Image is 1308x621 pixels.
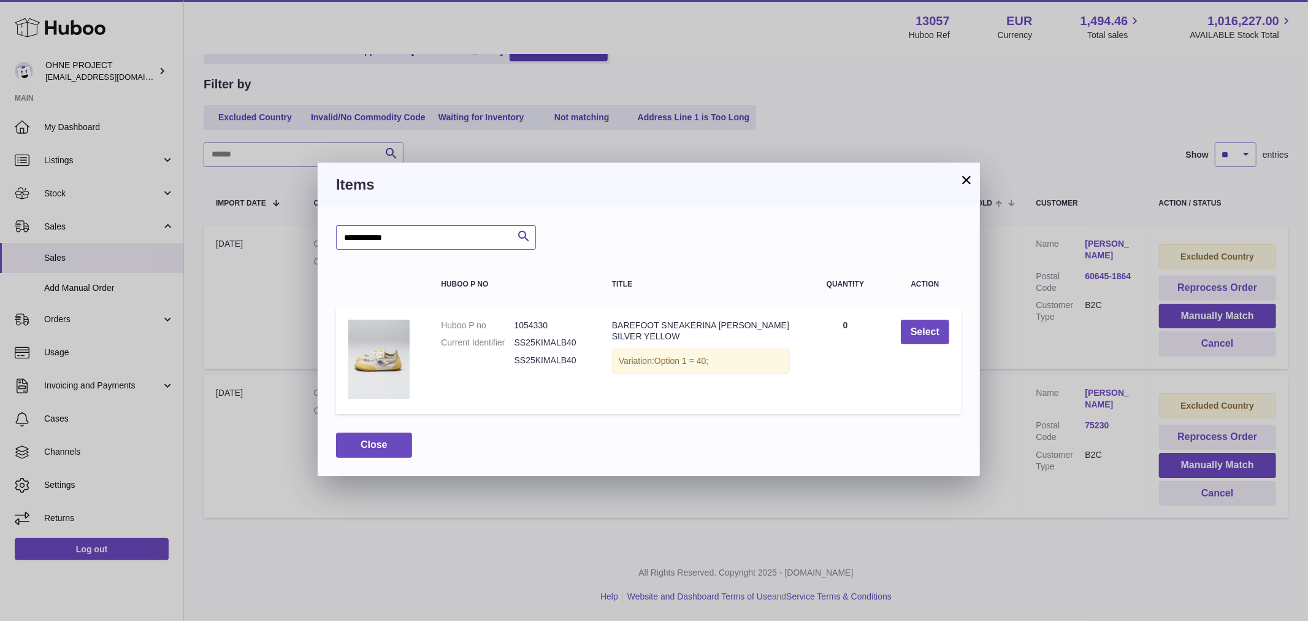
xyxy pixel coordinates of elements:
[802,268,889,301] th: Quantity
[361,439,388,450] span: Close
[612,320,790,343] div: BAREFOOT SNEAKERINA [PERSON_NAME] SILVER YELLOW
[441,337,514,349] dt: Current Identifier
[654,356,708,366] span: Option 1 = 40;
[336,175,962,195] h3: Items
[514,320,587,331] dd: 1054330
[600,268,802,301] th: Title
[959,172,974,187] button: ×
[348,320,410,399] img: BAREFOOT SNEAKERINA KIMA LIBERTAS SILVER YELLOW
[429,268,600,301] th: Huboo P no
[336,433,412,458] button: Close
[514,337,587,349] dd: SS25KIMALB40
[901,320,949,345] button: Select
[612,349,790,374] div: Variation:
[514,355,587,366] dd: SS25KIMALB40
[441,320,514,331] dt: Huboo P no
[802,307,889,415] td: 0
[889,268,962,301] th: Action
